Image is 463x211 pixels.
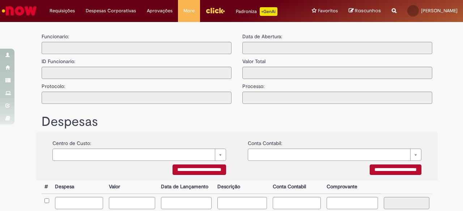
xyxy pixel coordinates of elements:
[42,180,52,194] th: #
[52,136,91,147] label: Centro de Custo:
[236,7,277,16] div: Padroniza
[205,5,225,16] img: click_logo_yellow_360x200.png
[52,180,106,194] th: Despesa
[50,7,75,14] span: Requisições
[86,7,136,14] span: Despesas Corporativas
[318,7,338,14] span: Favoritos
[147,7,173,14] span: Aprovações
[248,149,421,161] a: Limpar campo {0}
[421,8,458,14] span: [PERSON_NAME]
[270,180,324,194] th: Conta Contabil
[183,7,195,14] span: More
[324,180,381,194] th: Comprovante
[242,33,282,40] label: Data de Abertura:
[248,136,282,147] label: Conta Contabil:
[42,115,432,129] h1: Despesas
[158,180,215,194] th: Data de Lançamento
[349,8,381,14] a: Rascunhos
[42,33,69,40] label: Funcionario:
[42,79,65,90] label: Protocolo:
[355,7,381,14] span: Rascunhos
[214,180,269,194] th: Descrição
[242,54,266,65] label: Valor Total
[42,54,75,65] label: ID Funcionario:
[106,180,158,194] th: Valor
[260,7,277,16] p: +GenAi
[1,4,38,18] img: ServiceNow
[52,149,226,161] a: Limpar campo {0}
[242,79,264,90] label: Processo:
